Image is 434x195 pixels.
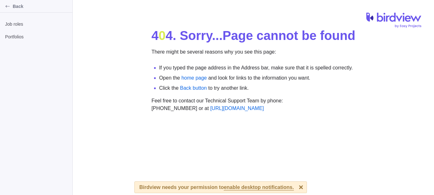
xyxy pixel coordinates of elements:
[210,106,264,111] a: [URL][DOMAIN_NAME]
[366,13,421,28] img: logo
[224,185,294,191] span: enable desktop notifications.
[152,48,356,59] p: There might be several reasons why you see this page:
[166,29,173,42] span: 4
[159,84,356,92] li: Click the to try another link.
[152,29,159,42] span: 4
[181,75,207,81] a: home page
[159,29,166,42] span: 0
[5,34,67,40] span: Portfolios
[180,85,207,91] a: Back button
[159,74,356,82] li: Open the and look for links to the information you want.
[199,106,264,111] span: or at
[13,3,70,10] span: Back
[5,21,67,27] span: Job roles
[152,98,283,111] span: Feel free to contact our Technical Support Team by phone: [PHONE_NUMBER]
[159,64,356,72] li: If you typed the page address in the Address bar, make sure that it is spelled correctly.
[173,29,355,42] span: . Sorry... Page cannot be found
[139,182,294,193] div: Birdview needs your permission to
